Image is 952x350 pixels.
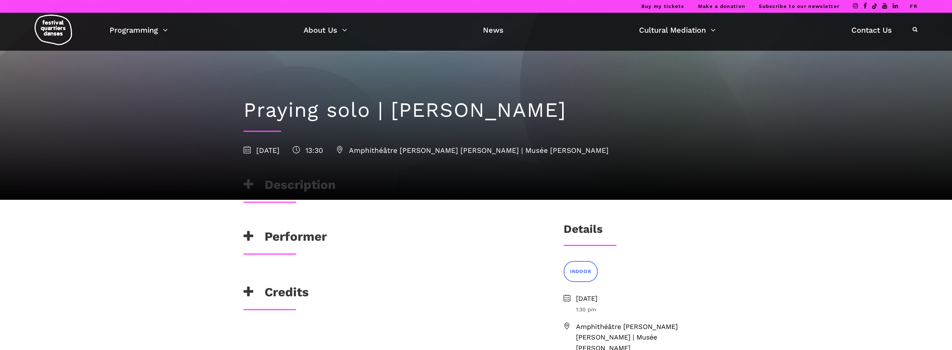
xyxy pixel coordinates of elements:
span: 1:30 pm [576,305,709,314]
a: Contact Us [851,24,892,36]
a: About Us [304,24,347,36]
img: logo-fqd-med [35,15,72,45]
span: 13:30 [293,146,323,155]
h3: Description [244,177,335,196]
a: Cultural Mediation [639,24,716,36]
a: Subscribe to our newsletter [759,3,839,9]
a: FR [910,3,917,9]
span: Amphithéâtre [PERSON_NAME] [PERSON_NAME] | Musée [PERSON_NAME] [336,146,609,155]
h3: Details [564,222,603,241]
span: [DATE] [576,293,709,304]
span: [DATE] [244,146,280,155]
h1: Praying solo | [PERSON_NAME] [244,98,709,122]
a: INDOOR [564,261,598,282]
span: INDOOR [570,268,591,276]
a: Buy my tickets [641,3,684,9]
h3: Performer [244,229,327,248]
a: Programming [110,24,168,36]
a: Make a donation [698,3,746,9]
h3: Credits [244,285,309,303]
a: News [483,24,504,36]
